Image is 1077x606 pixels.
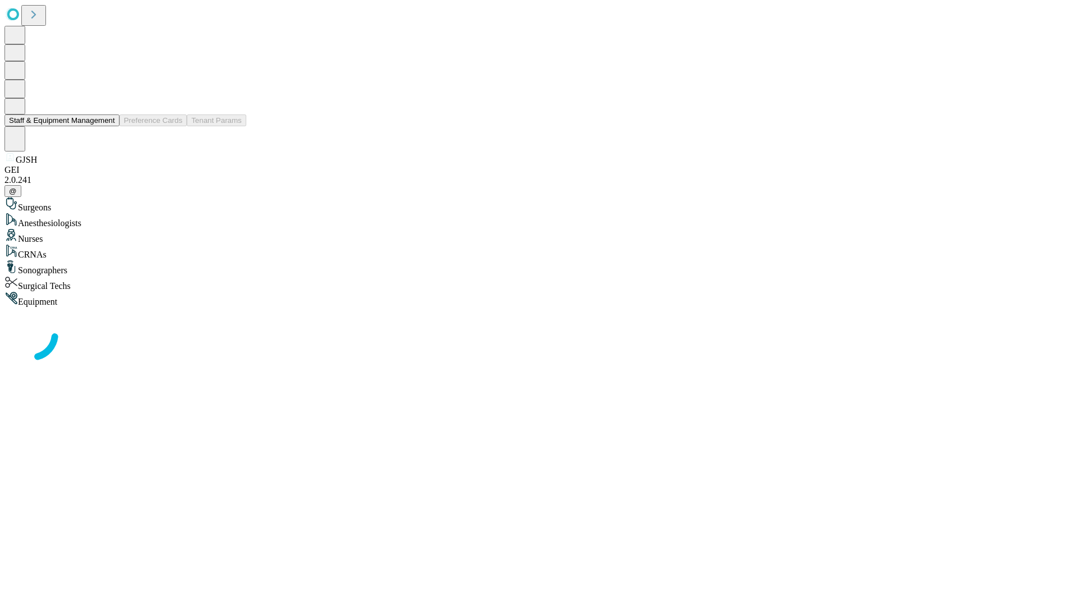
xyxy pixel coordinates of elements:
[4,114,119,126] button: Staff & Equipment Management
[187,114,246,126] button: Tenant Params
[4,291,1073,307] div: Equipment
[4,276,1073,291] div: Surgical Techs
[4,165,1073,175] div: GEI
[119,114,187,126] button: Preference Cards
[4,260,1073,276] div: Sonographers
[4,175,1073,185] div: 2.0.241
[4,213,1073,228] div: Anesthesiologists
[4,244,1073,260] div: CRNAs
[4,197,1073,213] div: Surgeons
[4,185,21,197] button: @
[9,187,17,195] span: @
[16,155,37,164] span: GJSH
[4,228,1073,244] div: Nurses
